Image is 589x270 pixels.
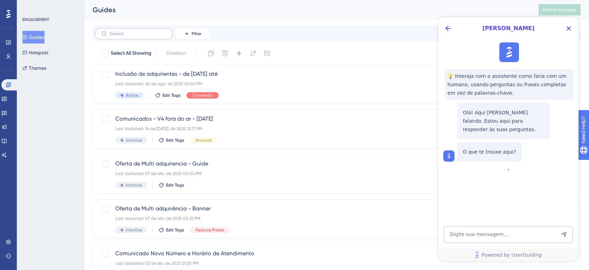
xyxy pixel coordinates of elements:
[158,137,184,143] button: Edit Tags
[543,7,576,13] span: Publish Changes
[166,227,184,233] span: Edit Tags
[163,93,181,98] span: Edit Tags
[196,227,224,233] span: Feature Promo
[110,31,166,36] input: Search
[126,93,138,98] span: Active
[196,137,212,143] span: Anúncio
[115,115,502,123] span: Comunicados - V4 fora do ar - [DATE]
[126,227,142,233] span: Inactive
[126,137,142,143] span: Inactive
[115,249,502,258] span: Comunicado Novo Número e Horário de Atendimento
[155,93,181,98] button: Edit Tags
[115,261,502,266] div: Last Updated: 03 de fev. de 2025 01:35 PM
[160,47,192,60] button: Deselect
[166,137,184,143] span: Edit Tags
[166,49,186,58] span: Deselect
[115,216,502,221] div: Last Updated: 07 de abr. de 2025 05:32 PM
[126,182,142,188] span: Inactive
[115,126,502,131] div: Last Updated: 14 de [DATE]. de 2025 12:17 PM
[158,227,184,233] button: Edit Tags
[115,160,502,168] span: Oferta de Multi adquirencia - Guide
[111,49,151,58] span: Select All Showing
[115,171,502,176] div: Last Updated: 07 de abr. de 2025 05:04 PM
[93,5,521,15] div: Guides
[166,182,184,188] span: Edit Tags
[115,70,502,78] span: Inclusão de adquirentes - de [DATE] até
[438,17,578,261] iframe: UserGuiding AI Assistant
[175,28,210,39] button: Filter
[192,31,201,36] span: Filter
[192,93,213,98] span: Conversão
[158,182,184,188] button: Edit Tags
[16,2,44,10] span: Need Help?
[115,81,502,87] div: Last Updated: 20 de ago. de 2025 04:56 PM
[115,204,502,213] span: Oferta de Multi adquirência - Banner
[539,4,581,15] button: Publish Changes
